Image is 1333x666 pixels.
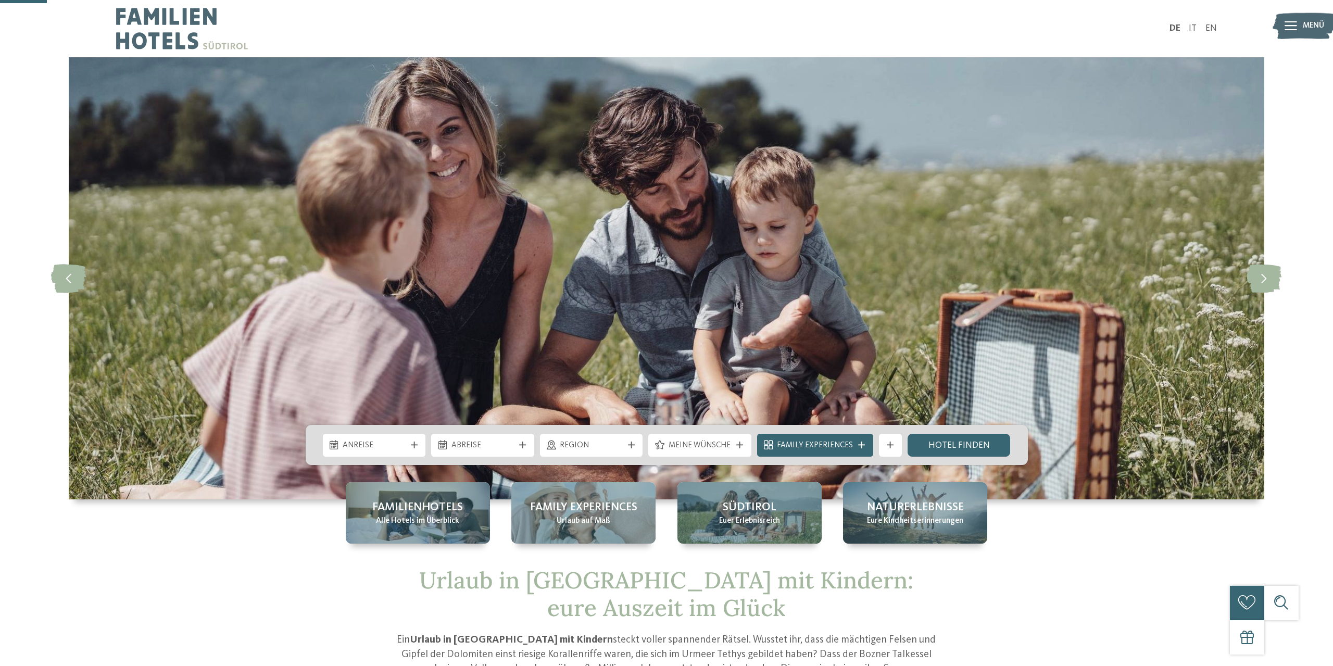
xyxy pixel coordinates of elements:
a: Urlaub in Südtirol mit Kindern – ein unvergessliches Erlebnis Familienhotels Alle Hotels im Überb... [346,482,490,544]
span: Familienhotels [372,499,463,516]
span: Family Experiences [530,499,637,516]
span: Urlaub in [GEOGRAPHIC_DATA] mit Kindern: eure Auszeit im Glück [419,566,913,622]
a: Urlaub in Südtirol mit Kindern – ein unvergessliches Erlebnis Family Experiences Urlaub auf Maß [511,482,656,544]
a: Urlaub in Südtirol mit Kindern – ein unvergessliches Erlebnis Naturerlebnisse Eure Kindheitserinn... [843,482,987,544]
a: DE [1169,24,1180,33]
strong: Urlaub in [GEOGRAPHIC_DATA] mit Kindern [410,635,613,645]
span: Eure Kindheitserinnerungen [867,516,963,527]
a: Hotel finden [908,434,1011,457]
img: Urlaub in Südtirol mit Kindern – ein unvergessliches Erlebnis [69,57,1264,499]
a: Urlaub in Südtirol mit Kindern – ein unvergessliches Erlebnis Südtirol Euer Erlebnisreich [677,482,822,544]
span: Abreise [451,440,514,451]
span: Menü [1303,20,1324,32]
span: Südtirol [723,499,776,516]
a: EN [1205,24,1217,33]
span: Naturerlebnisse [867,499,964,516]
span: Anreise [343,440,406,451]
span: Meine Wünsche [669,440,732,451]
span: Urlaub auf Maß [557,516,610,527]
span: Alle Hotels im Überblick [376,516,459,527]
a: IT [1189,24,1197,33]
span: Region [560,440,623,451]
span: Family Experiences [777,440,853,451]
span: Euer Erlebnisreich [719,516,780,527]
